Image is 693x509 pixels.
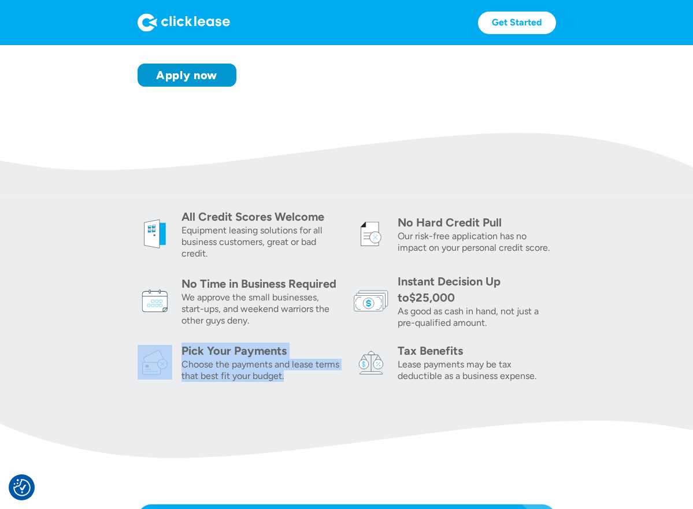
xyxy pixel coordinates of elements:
img: money icon [354,284,388,318]
a: Apply now [138,64,236,87]
img: tax icon [354,345,388,380]
img: credit icon [354,217,388,251]
a: Get Started [478,12,556,34]
div: As good as cash in hand, not just a pre-qualified amount. [398,306,556,329]
div: No Time in Business Required [181,276,340,292]
div: Choose the payments and lease terms that best fit your budget. [181,359,340,382]
div: Tax Benefits [398,343,556,359]
img: Logo [138,13,230,32]
div: $25,000 [409,291,455,304]
div: Our risk-free application has no impact on your personal credit score. [398,231,556,254]
div: Instant Decision Up to [398,274,501,304]
button: Consent Preferences [13,479,31,496]
div: Lease payments may be tax deductible as a business expense. [398,359,556,382]
img: calendar icon [138,284,172,318]
img: welcome icon [138,217,172,251]
img: card icon [138,345,172,380]
img: Revisit consent button [13,479,31,496]
div: Pick Your Payments [181,343,340,359]
div: No Hard Credit Pull [398,214,556,231]
div: All Credit Scores Welcome [181,209,340,225]
div: Equipment leasing solutions for all business customers, great or bad credit. [181,225,340,259]
div: We approve the small businesses, start-ups, and weekend warriors the other guys deny. [181,292,340,326]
